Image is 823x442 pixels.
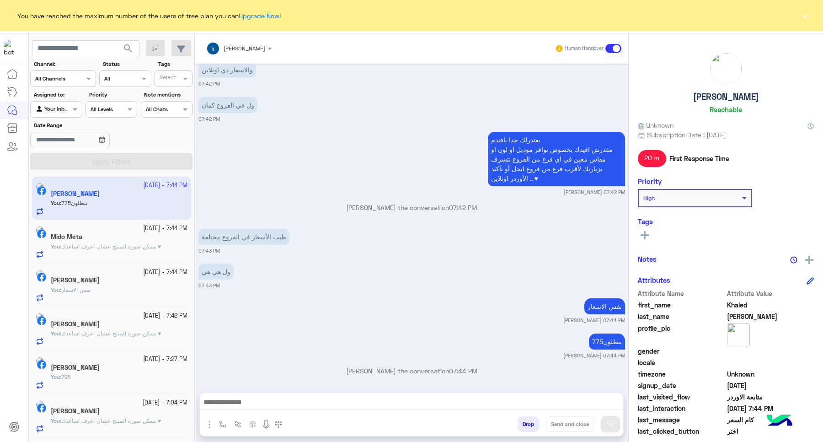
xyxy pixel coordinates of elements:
h5: [PERSON_NAME] [693,92,759,102]
img: picture [36,270,44,278]
img: picture [727,323,750,346]
p: [PERSON_NAME] the conversation [198,203,625,212]
img: select flow [219,420,226,428]
span: null [727,346,814,356]
small: [PERSON_NAME] 07:44 PM [563,317,625,324]
span: كام السعر [727,415,814,425]
span: 2025-09-26T16:44:40.942Z [727,404,814,413]
button: search [117,40,139,60]
span: [PERSON_NAME] [224,45,265,52]
p: 26/9/2025, 7:42 PM [198,62,256,78]
small: 07:43 PM [198,247,220,254]
small: [DATE] - 7:04 PM [143,399,187,407]
img: Facebook [37,404,46,413]
b: : [51,417,61,424]
span: Unknown [638,120,673,130]
span: last_visited_flow [638,392,725,402]
a: Upgrade Now [239,12,279,20]
span: You [51,373,60,380]
label: Status [103,60,150,68]
label: Note mentions [144,91,191,99]
img: hulul-logo.png [764,405,796,437]
span: You [51,286,60,293]
small: 07:42 PM [198,115,220,123]
img: picture [36,313,44,321]
img: 713415422032625 [4,40,20,56]
p: 26/9/2025, 7:43 PM [198,264,234,280]
span: ممكن صورة المنتج عشان اعرف اساعدك ♥ [61,417,161,424]
small: [DATE] - 7:44 PM [143,224,187,233]
span: You have reached the maximum number of the users of free plan you can ! [17,11,281,21]
span: Attribute Value [727,289,814,298]
button: Drop [518,416,539,432]
h5: Mahmoud Kareem [51,407,100,415]
span: search [123,43,134,54]
h5: Shady Mohamed [51,276,100,284]
p: 26/9/2025, 7:44 PM [589,334,625,350]
span: 2025-09-26T16:21:58.56Z [727,381,814,390]
img: send voice note [261,419,272,430]
b: : [51,330,61,337]
h5: John Sam [51,320,100,328]
img: picture [711,53,742,84]
b: : [51,243,61,250]
label: Date Range [34,121,136,129]
img: Facebook [37,316,46,325]
span: last_interaction [638,404,725,413]
h5: Mido Meta [51,233,82,241]
small: [DATE] - 7:42 PM [143,312,187,320]
span: You [51,417,60,424]
b: : [51,286,61,293]
button: Trigger scenario [230,416,246,431]
span: ممكن صورة المنتج عشان اعرف اساعدك ♥ [61,243,161,250]
small: 07:43 PM [198,282,220,289]
span: متابعة الاوردر [727,392,814,402]
img: add [805,256,813,264]
p: 26/9/2025, 7:43 PM [198,229,289,245]
span: Unknown [727,369,814,379]
h6: Attributes [638,276,670,284]
span: profile_pic [638,323,725,345]
button: Apply Filters [30,153,192,170]
p: [PERSON_NAME] the conversation [198,366,625,376]
img: picture [36,357,44,365]
img: create order [249,420,257,428]
span: last_clicked_button [638,426,725,436]
span: اختر [727,426,814,436]
span: You [51,243,60,250]
small: [DATE] - 7:44 PM [143,268,187,277]
label: Tags [158,60,192,68]
span: null [727,358,814,367]
h6: Reachable [710,105,742,113]
small: 07:42 PM [198,80,220,87]
span: signup_date [638,381,725,390]
img: Facebook [37,273,46,282]
img: picture [36,226,44,234]
p: 26/9/2025, 7:44 PM [584,298,625,314]
span: ممكن صورة المنتج عشان اعرف اساعدك ♥ [61,330,161,337]
img: Trigger scenario [234,420,241,428]
h6: Tags [638,217,814,226]
img: Facebook [37,229,46,238]
small: [PERSON_NAME] 07:42 PM [564,189,625,196]
b: : [51,373,61,380]
p: 26/9/2025, 7:42 PM [198,97,257,113]
h6: Notes [638,255,657,263]
span: Subscription Date : [DATE] [647,130,726,140]
span: Khaled [727,300,814,310]
h6: Priority [638,177,662,185]
small: [DATE] - 7:27 PM [143,355,187,364]
p: 26/9/2025, 7:42 PM [488,132,625,186]
small: [PERSON_NAME] 07:44 PM [563,352,625,359]
span: 07:42 PM [449,204,477,211]
label: Priority [89,91,136,99]
h5: Khadiga Abdullah [51,364,100,372]
span: Attribute Name [638,289,725,298]
span: نفس الاسعار [61,286,91,293]
div: Select [158,73,176,84]
img: picture [36,400,44,409]
b: High [643,194,655,201]
button: Send and close [546,416,594,432]
span: Mohamed [727,312,814,321]
span: 795 [61,373,71,380]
